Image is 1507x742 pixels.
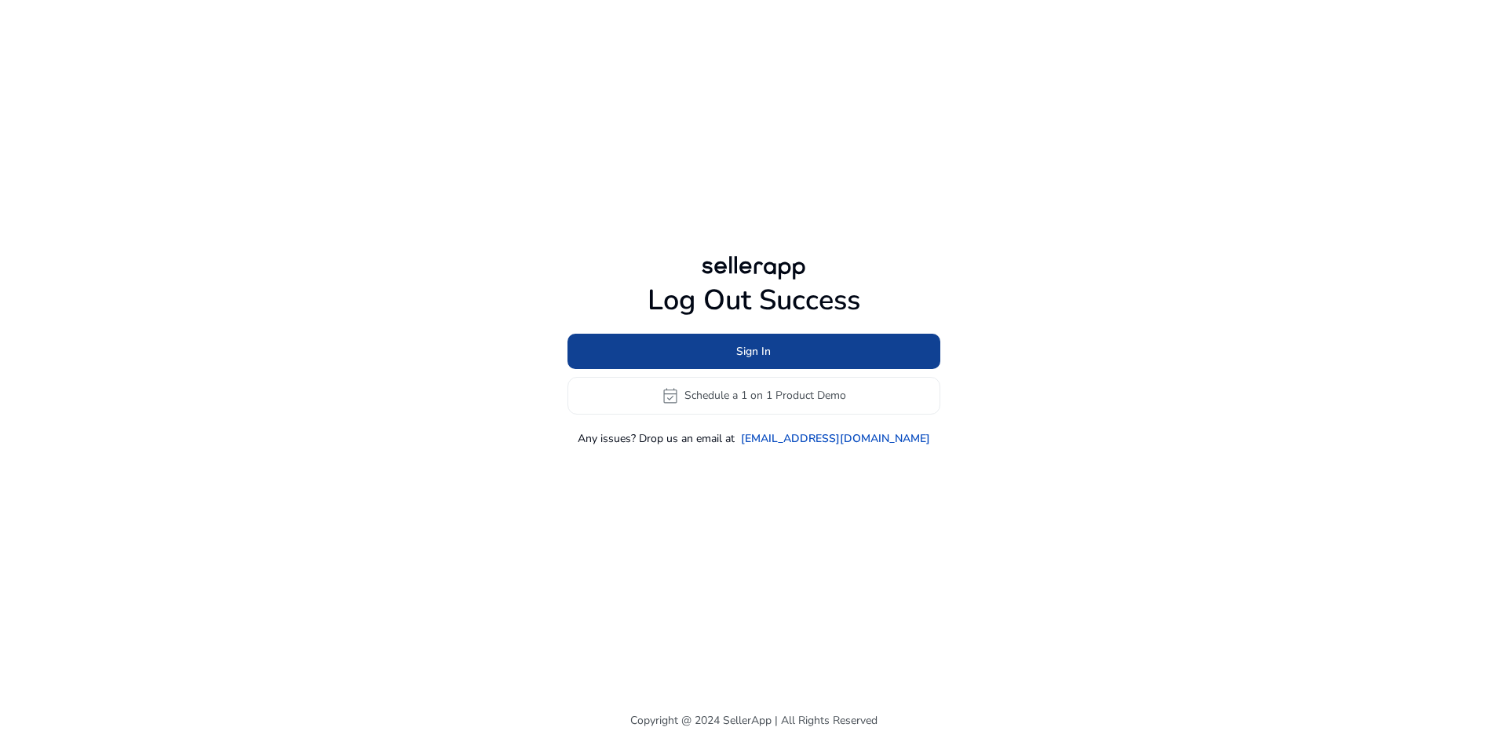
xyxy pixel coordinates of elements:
h1: Log Out Success [567,283,940,317]
button: Sign In [567,334,940,369]
button: event_availableSchedule a 1 on 1 Product Demo [567,377,940,415]
p: Any issues? Drop us an email at [578,430,735,447]
span: event_available [661,386,680,405]
a: [EMAIL_ADDRESS][DOMAIN_NAME] [741,430,930,447]
span: Sign In [736,343,771,360]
